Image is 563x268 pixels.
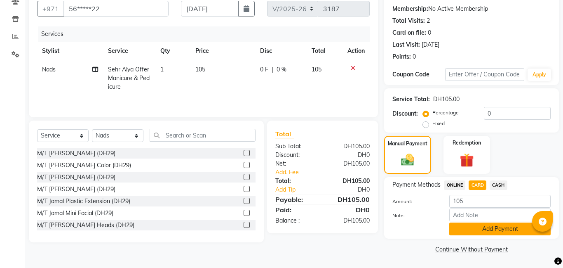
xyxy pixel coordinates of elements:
div: DH105.00 [433,95,460,104]
div: Payable: [269,194,323,204]
div: Services [38,26,376,42]
th: Total [307,42,343,60]
th: Disc [255,42,306,60]
a: Add. Fee [269,168,376,177]
a: Add Tip [269,185,331,194]
th: Stylist [37,42,103,60]
div: M/T [PERSON_NAME] Heads (DH29) [37,221,134,230]
div: M/T Jamal Plastic Extension (DH29) [37,197,130,206]
button: Apply [528,69,551,81]
label: Note: [386,212,443,219]
label: Percentage [432,109,459,116]
span: ONLINE [444,180,465,190]
img: _gift.svg [455,152,478,169]
div: DH105.00 [323,216,376,225]
div: 2 [427,17,430,25]
div: 0 [413,52,416,61]
div: Service Total: [392,95,430,104]
span: | [272,65,273,74]
span: Total [275,130,294,138]
div: DH105.00 [323,177,376,185]
input: Amount [449,195,551,208]
img: _cash.svg [397,152,418,168]
div: DH105.00 [323,159,376,168]
button: +971 [37,1,64,17]
div: DH0 [331,185,376,194]
a: Continue Without Payment [386,245,557,254]
div: M/T [PERSON_NAME] (DH29) [37,149,115,158]
span: CASH [490,180,507,190]
th: Action [342,42,370,60]
label: Manual Payment [388,140,427,147]
div: Membership: [392,5,428,13]
span: Sehr Alya Offer Manicure & Pedicure [108,66,150,90]
div: [DATE] [422,40,439,49]
span: 0 F [260,65,268,74]
div: M/T [PERSON_NAME] (DH29) [37,173,115,182]
div: M/T [PERSON_NAME] Color (DH29) [37,161,131,170]
div: Paid: [269,205,323,215]
div: M/T [PERSON_NAME] (DH29) [37,185,115,194]
div: No Active Membership [392,5,551,13]
span: 0 % [277,65,286,74]
span: Payment Methods [392,180,441,189]
span: 105 [312,66,321,73]
input: Search or Scan [150,129,256,142]
span: Nads [42,66,56,73]
div: DH105.00 [323,142,376,151]
div: DH105.00 [323,194,376,204]
input: Enter Offer / Coupon Code [445,68,524,81]
div: Discount: [269,151,323,159]
span: 1 [160,66,164,73]
div: Balance : [269,216,323,225]
div: Last Visit: [392,40,420,49]
div: 0 [428,28,431,37]
div: Discount: [392,109,418,118]
div: Points: [392,52,411,61]
div: Sub Total: [269,142,323,151]
span: 105 [195,66,205,73]
input: Add Note [449,209,551,221]
div: Total: [269,177,323,185]
div: Card on file: [392,28,426,37]
label: Amount: [386,198,443,205]
th: Qty [155,42,190,60]
div: DH0 [323,205,376,215]
div: DH0 [323,151,376,159]
th: Price [190,42,256,60]
span: CARD [469,180,486,190]
div: M/T Jamal Mini Facial (DH29) [37,209,113,218]
div: Net: [269,159,323,168]
th: Service [103,42,155,60]
input: Search by Name/Mobile/Email/Code [63,1,169,17]
label: Fixed [432,120,445,127]
button: Add Payment [449,223,551,235]
div: Coupon Code [392,70,445,79]
div: Total Visits: [392,17,425,25]
label: Redemption [453,139,481,147]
